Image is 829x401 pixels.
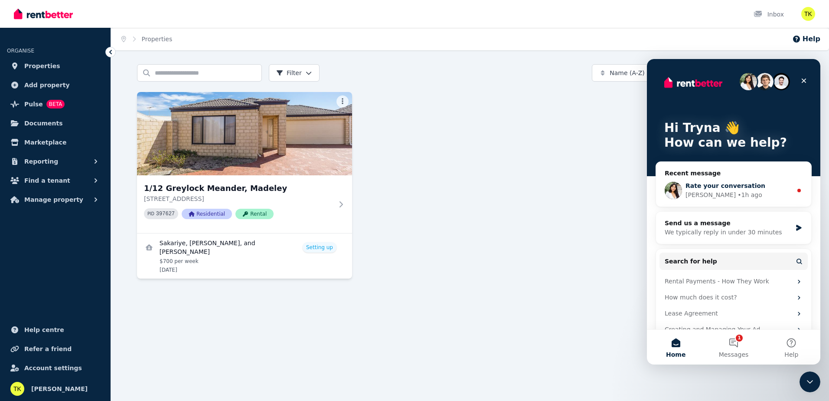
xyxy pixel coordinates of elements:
[24,80,70,90] span: Add property
[24,137,66,148] span: Marketplace
[7,172,104,189] button: Find a tenant
[235,209,274,219] span: Rental
[336,95,349,108] button: More options
[137,233,352,279] a: View details for Sakariye, Bushra, and Balkisa Khalif
[7,191,104,208] button: Manage property
[7,48,34,54] span: ORGANISE
[7,76,104,94] a: Add property
[31,384,88,394] span: [PERSON_NAME]
[276,69,302,77] span: Filter
[144,182,333,194] h3: 1/12 Greylock Meander, Madeley
[24,325,64,335] span: Help centre
[792,34,820,44] button: Help
[7,134,104,151] a: Marketplace
[7,321,104,339] a: Help centre
[24,61,60,71] span: Properties
[610,69,645,77] span: Name (A-Z)
[147,211,154,216] small: PID
[142,36,173,43] a: Properties
[24,175,70,186] span: Find a tenant
[269,64,320,82] button: Filter
[46,100,65,108] span: BETA
[7,340,104,358] a: Refer a friend
[754,10,784,19] div: Inbox
[24,118,63,128] span: Documents
[137,92,352,233] a: 1/12 Greylock Meander, Madeley1/12 Greylock Meander, Madeley[STREET_ADDRESS]PID 397627Residential...
[24,194,83,205] span: Manage property
[182,209,232,219] span: Residential
[137,92,352,175] img: 1/12 Greylock Meander, Madeley
[7,57,104,75] a: Properties
[14,7,73,20] img: RentBetter
[24,156,58,167] span: Reporting
[801,7,815,21] img: Tryna Khetani
[7,95,104,113] a: PulseBETA
[111,28,183,50] nav: Breadcrumb
[800,371,820,392] iframe: Intercom live chat
[24,363,82,373] span: Account settings
[144,194,333,203] p: [STREET_ADDRESS]
[7,115,104,132] a: Documents
[647,59,820,365] iframe: Intercom live chat
[7,153,104,170] button: Reporting
[24,344,72,354] span: Refer a friend
[7,359,104,377] a: Account settings
[592,64,675,82] button: Name (A-Z)
[156,211,175,217] code: 397627
[24,99,43,109] span: Pulse
[10,382,24,396] img: Tryna Khetani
